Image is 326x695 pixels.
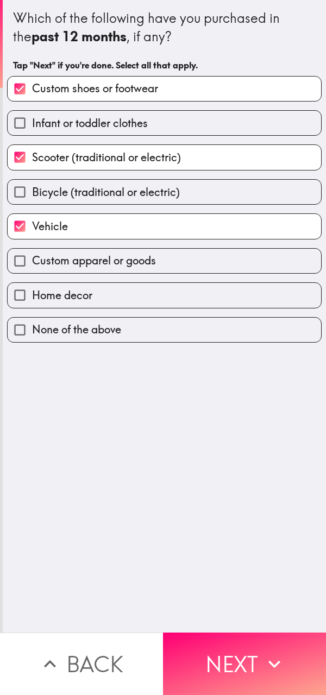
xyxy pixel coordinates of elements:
[8,249,321,273] button: Custom apparel or goods
[8,318,321,342] button: None of the above
[13,9,316,46] div: Which of the following have you purchased in the , if any?
[32,322,121,337] span: None of the above
[32,219,68,234] span: Vehicle
[32,185,180,200] span: Bicycle (traditional or electric)
[32,150,181,165] span: Scooter (traditional or electric)
[32,28,127,45] b: past 12 months
[8,283,321,307] button: Home decor
[32,116,148,131] span: Infant or toddler clothes
[32,81,158,96] span: Custom shoes or footwear
[8,145,321,169] button: Scooter (traditional or electric)
[32,253,156,268] span: Custom apparel or goods
[13,59,316,71] h6: Tap "Next" if you're done. Select all that apply.
[8,214,321,238] button: Vehicle
[32,288,92,303] span: Home decor
[163,633,326,695] button: Next
[8,77,321,101] button: Custom shoes or footwear
[8,111,321,135] button: Infant or toddler clothes
[8,180,321,204] button: Bicycle (traditional or electric)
